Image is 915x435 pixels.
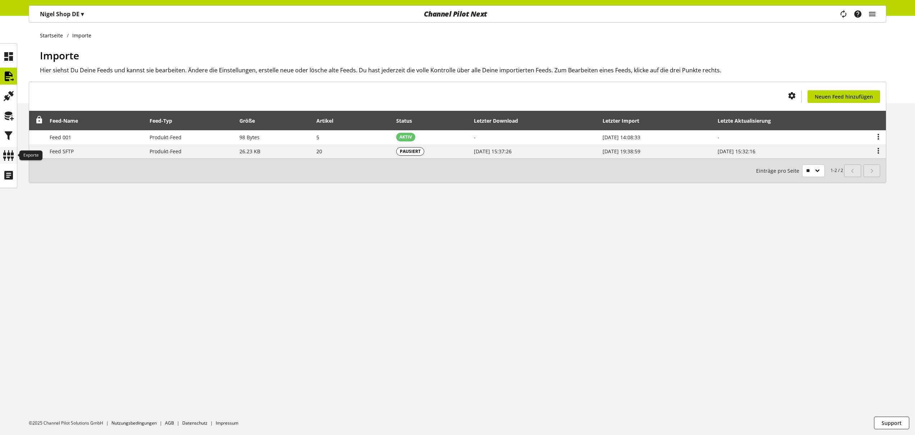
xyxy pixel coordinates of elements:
[239,134,260,141] span: 98 Bytes
[33,116,43,125] div: Entsperren, um Zeilen neu anzuordnen
[150,134,182,141] span: Produkt-Feed
[239,117,262,124] div: Größe
[111,420,157,426] a: Nutzungsbedingungen
[399,134,412,140] span: AKTIV
[815,93,873,100] span: Neuen Feed hinzufügen
[756,167,802,175] span: Einträge pro Seite
[216,420,238,426] a: Impressum
[19,150,42,160] div: Exporte
[808,90,880,103] a: Neuen Feed hinzufügen
[239,148,260,155] span: 26.23 KB
[718,134,719,141] span: -
[40,66,886,74] h2: Hier siehst Du Deine Feeds und kannst sie bearbeiten. Ändere die Einstellungen, erstelle neue ode...
[50,148,74,155] span: Feed SFTP
[474,148,512,155] span: [DATE] 15:37:26
[474,117,525,124] div: Letzter Download
[165,420,174,426] a: AGB
[29,420,111,426] li: ©2025 Channel Pilot Solutions GmbH
[603,117,646,124] div: Letzter Import
[756,164,843,177] small: 1-2 / 2
[50,134,71,141] span: Feed 001
[50,117,85,124] div: Feed-Name
[36,116,43,124] span: Entsperren, um Zeilen neu anzuordnen
[316,117,340,124] div: Artikel
[150,148,182,155] span: Produkt-Feed
[718,148,755,155] span: [DATE] 15:32:16
[718,117,778,124] div: Letzte Aktualisierung
[81,10,84,18] span: ▾
[40,10,84,18] p: Nigel Shop DE
[150,117,179,124] div: Feed-Typ
[400,148,421,155] span: PAUSIERT
[396,117,419,124] div: Status
[40,32,67,39] a: Startseite
[182,420,207,426] a: Datenschutz
[29,5,886,23] nav: main navigation
[603,134,640,141] span: [DATE] 14:08:33
[874,417,909,429] button: Support
[603,148,640,155] span: [DATE] 19:38:59
[40,49,79,62] span: Importe
[316,134,319,141] span: 5
[474,134,476,141] span: -
[316,148,322,155] span: 20
[882,419,902,427] span: Support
